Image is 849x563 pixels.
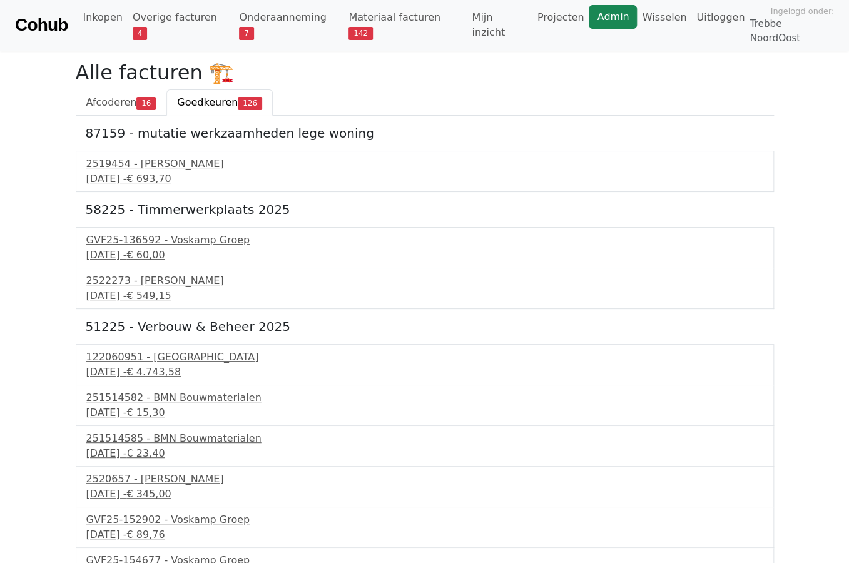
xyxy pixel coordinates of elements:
[86,233,763,248] div: GVF25-136592 - Voskamp Groep
[86,472,763,502] a: 2520657 - [PERSON_NAME][DATE] -€ 345,00
[166,89,273,116] a: Goedkeuren126
[86,288,763,303] div: [DATE] -
[126,173,171,185] span: € 693,70
[750,17,834,46] span: Trebbe NoordOost
[589,5,637,29] a: Admin
[86,431,763,461] a: 251514585 - BMN Bouwmaterialen[DATE] -€ 23,40
[86,350,763,365] div: 122060951 - [GEOGRAPHIC_DATA]
[86,126,764,141] h5: 87159 - mutatie werkzaamheden lege woning
[126,290,171,302] span: € 549,15
[15,10,68,40] a: Cohub
[126,407,165,418] span: € 15,30
[86,156,763,186] a: 2519454 - [PERSON_NAME][DATE] -€ 693,70
[126,447,165,459] span: € 23,40
[86,390,763,405] div: 251514582 - BMN Bouwmaterialen
[126,529,165,540] span: € 89,76
[691,5,750,30] a: Uitloggen
[86,156,763,171] div: 2519454 - [PERSON_NAME]
[234,5,343,45] a: Onderaanneming7
[86,390,763,420] a: 251514582 - BMN Bouwmaterialen[DATE] -€ 15,30
[86,319,764,334] h5: 51225 - Verbouw & Beheer 2025
[86,512,763,542] a: GVF25-152902 - Voskamp Groep[DATE] -€ 89,76
[238,97,262,109] span: 126
[78,5,127,30] a: Inkopen
[86,202,764,217] h5: 58225 - Timmerwerkplaats 2025
[637,5,691,30] a: Wisselen
[86,273,763,303] a: 2522273 - [PERSON_NAME][DATE] -€ 549,15
[177,96,238,108] span: Goedkeuren
[86,431,763,446] div: 251514585 - BMN Bouwmaterialen
[128,5,234,45] a: Overige facturen4
[86,96,137,108] span: Afcoderen
[348,27,373,39] span: 142
[770,5,834,17] span: Ingelogd onder:
[126,488,171,500] span: € 345,00
[86,472,763,487] div: 2520657 - [PERSON_NAME]
[86,248,763,263] div: [DATE] -
[126,366,181,378] span: € 4.743,58
[136,97,156,109] span: 16
[126,249,165,261] span: € 60,00
[343,5,467,45] a: Materiaal facturen142
[86,527,763,542] div: [DATE] -
[76,61,774,84] h2: Alle facturen 🏗️
[86,446,763,461] div: [DATE] -
[76,89,167,116] a: Afcoderen16
[239,27,253,39] span: 7
[86,365,763,380] div: [DATE] -
[86,405,763,420] div: [DATE] -
[133,27,147,39] span: 4
[86,487,763,502] div: [DATE] -
[86,512,763,527] div: GVF25-152902 - Voskamp Groep
[532,5,589,30] a: Projecten
[467,5,532,45] a: Mijn inzicht
[86,273,763,288] div: 2522273 - [PERSON_NAME]
[86,350,763,380] a: 122060951 - [GEOGRAPHIC_DATA][DATE] -€ 4.743,58
[86,171,763,186] div: [DATE] -
[86,233,763,263] a: GVF25-136592 - Voskamp Groep[DATE] -€ 60,00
